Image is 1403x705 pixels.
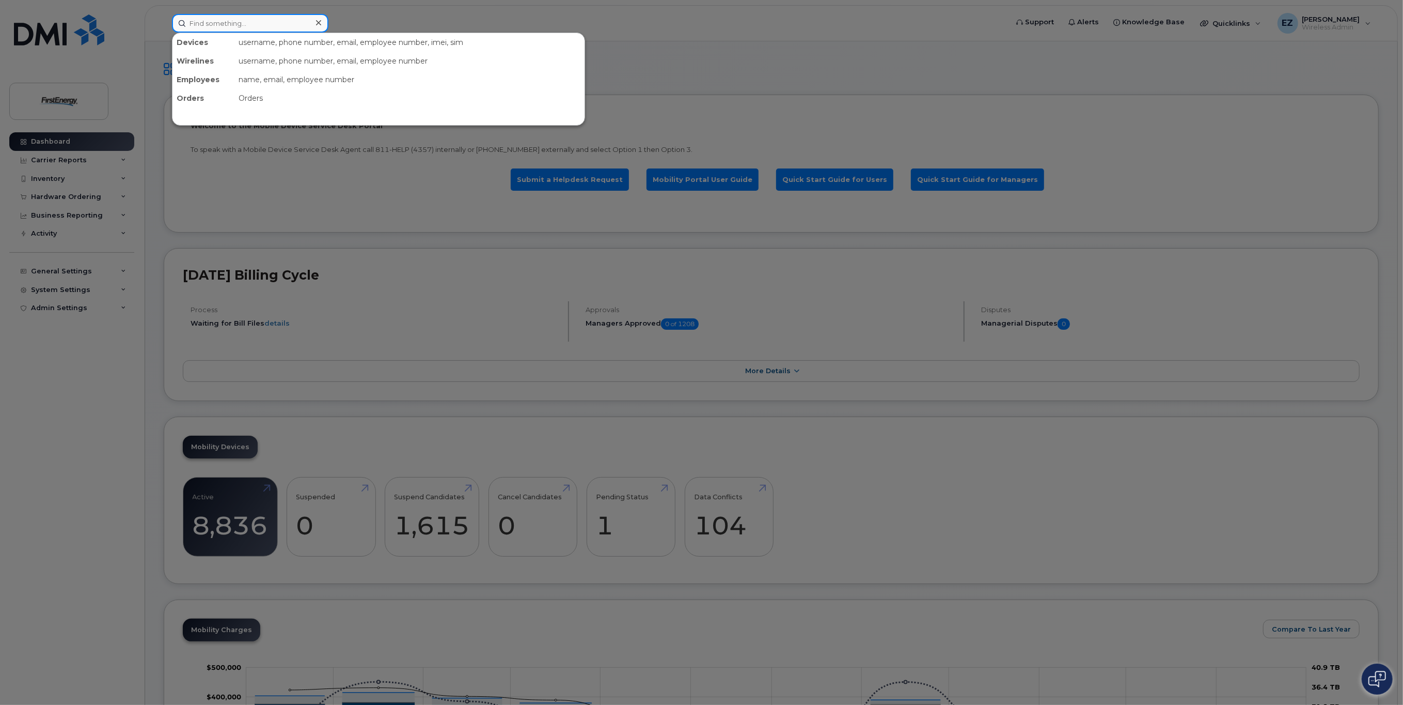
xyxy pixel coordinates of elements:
div: Wirelines [172,52,234,70]
div: Orders [234,89,585,108]
div: Orders [172,89,234,108]
div: username, phone number, email, employee number, imei, sim [234,33,585,52]
div: Employees [172,70,234,89]
div: name, email, employee number [234,70,585,89]
div: username, phone number, email, employee number [234,52,585,70]
img: Open chat [1368,671,1386,687]
div: Devices [172,33,234,52]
